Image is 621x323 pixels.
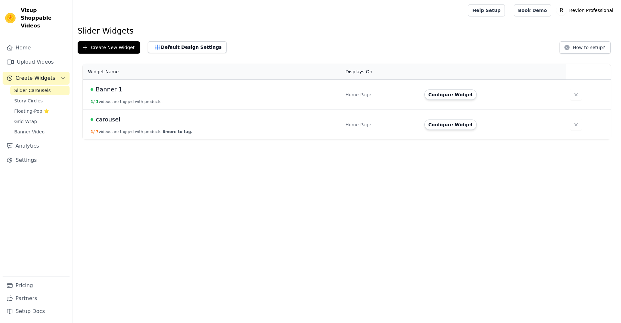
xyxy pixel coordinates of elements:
[148,41,227,53] button: Default Design Settings
[14,129,45,135] span: Banner Video
[556,5,616,16] button: R Revlon Professional
[560,41,611,54] button: How to setup?
[345,121,417,128] div: Home Page
[91,130,95,134] span: 1 /
[14,87,51,94] span: Slider Carousels
[3,56,70,68] a: Upload Videos
[16,74,55,82] span: Create Widgets
[78,26,616,36] h1: Slider Widgets
[91,129,192,134] button: 1/ 7videos are tagged with products.6more to tag.
[3,154,70,167] a: Settings
[91,99,95,104] span: 1 /
[163,130,192,134] span: 6 more to tag.
[10,96,70,105] a: Story Circles
[10,86,70,95] a: Slider Carousels
[567,5,616,16] p: Revlon Professional
[3,305,70,318] a: Setup Docs
[91,88,93,91] span: Live Published
[468,4,505,16] a: Help Setup
[560,46,611,52] a: How to setup?
[91,99,163,104] button: 1/ 1videos are tagged with products.
[424,120,477,130] button: Configure Widget
[96,85,122,94] span: Banner 1
[78,41,140,54] button: Create New Widget
[570,119,582,130] button: Delete widget
[14,118,37,125] span: Grid Wrap
[342,64,420,80] th: Displays On
[14,98,43,104] span: Story Circles
[560,7,563,14] text: R
[3,72,70,85] button: Create Widgets
[83,64,342,80] th: Widget Name
[10,107,70,116] a: Floating-Pop ⭐
[96,115,120,124] span: carousel
[3,279,70,292] a: Pricing
[10,117,70,126] a: Grid Wrap
[3,292,70,305] a: Partners
[570,89,582,100] button: Delete widget
[424,89,477,100] button: Configure Widget
[5,13,16,23] img: Vizup
[96,130,99,134] span: 7
[345,91,417,98] div: Home Page
[3,41,70,54] a: Home
[3,140,70,152] a: Analytics
[91,118,93,121] span: Live Published
[96,99,99,104] span: 1
[21,6,67,30] span: Vizup Shoppable Videos
[514,4,551,16] a: Book Demo
[14,108,49,114] span: Floating-Pop ⭐
[10,127,70,136] a: Banner Video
